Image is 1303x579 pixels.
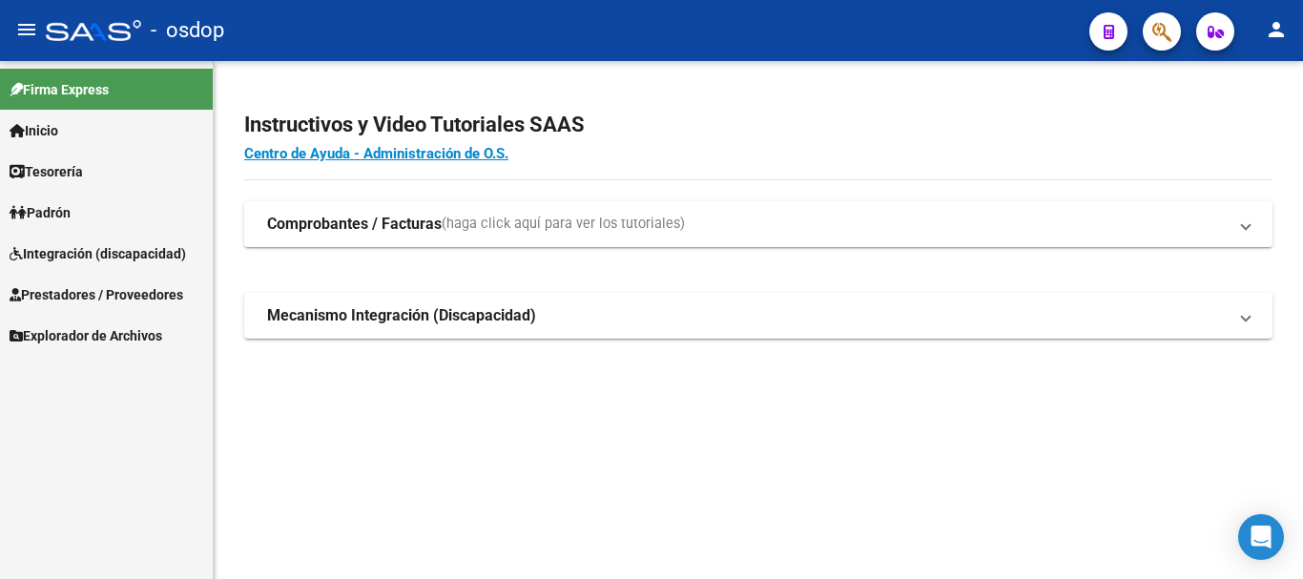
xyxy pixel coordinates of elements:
span: - osdop [151,10,224,52]
strong: Mecanismo Integración (Discapacidad) [267,305,536,326]
mat-expansion-panel-header: Comprobantes / Facturas(haga click aquí para ver los tutoriales) [244,201,1272,247]
strong: Comprobantes / Facturas [267,214,442,235]
span: Tesorería [10,161,83,182]
span: Firma Express [10,79,109,100]
a: Centro de Ayuda - Administración de O.S. [244,145,508,162]
span: Padrón [10,202,71,223]
div: Open Intercom Messenger [1238,514,1284,560]
span: Explorador de Archivos [10,325,162,346]
span: Prestadores / Proveedores [10,284,183,305]
span: Inicio [10,120,58,141]
mat-icon: menu [15,18,38,41]
span: (haga click aquí para ver los tutoriales) [442,214,685,235]
span: Integración (discapacidad) [10,243,186,264]
h2: Instructivos y Video Tutoriales SAAS [244,107,1272,143]
mat-expansion-panel-header: Mecanismo Integración (Discapacidad) [244,293,1272,339]
mat-icon: person [1265,18,1288,41]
